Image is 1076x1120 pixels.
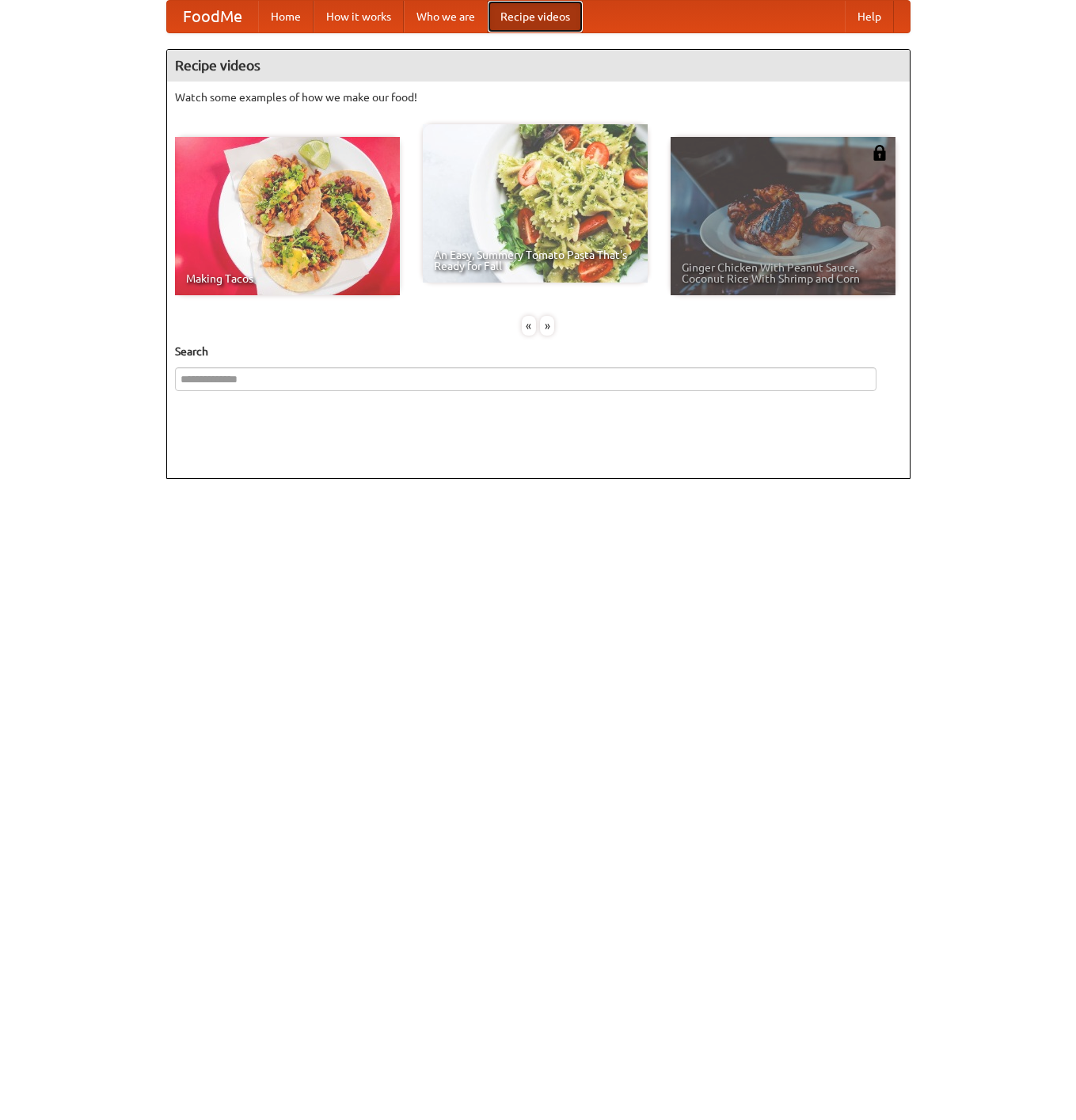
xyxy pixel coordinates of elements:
span: Making Tacos [186,273,389,284]
img: 483408.png [872,145,888,161]
span: An Easy, Summery Tomato Pasta That's Ready for Fall [434,249,637,271]
a: Home [258,1,314,32]
a: Help [845,1,894,32]
div: » [540,316,554,336]
a: How it works [314,1,404,32]
p: Watch some examples of how we make our food! [175,89,902,105]
a: An Easy, Summery Tomato Pasta That's Ready for Fall [423,124,648,283]
a: Who we are [404,1,488,32]
a: Making Tacos [175,137,400,295]
a: Recipe videos [488,1,583,32]
h4: Recipe videos [167,50,910,82]
a: FoodMe [167,1,258,32]
h5: Search [175,344,902,359]
div: « [522,316,536,336]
